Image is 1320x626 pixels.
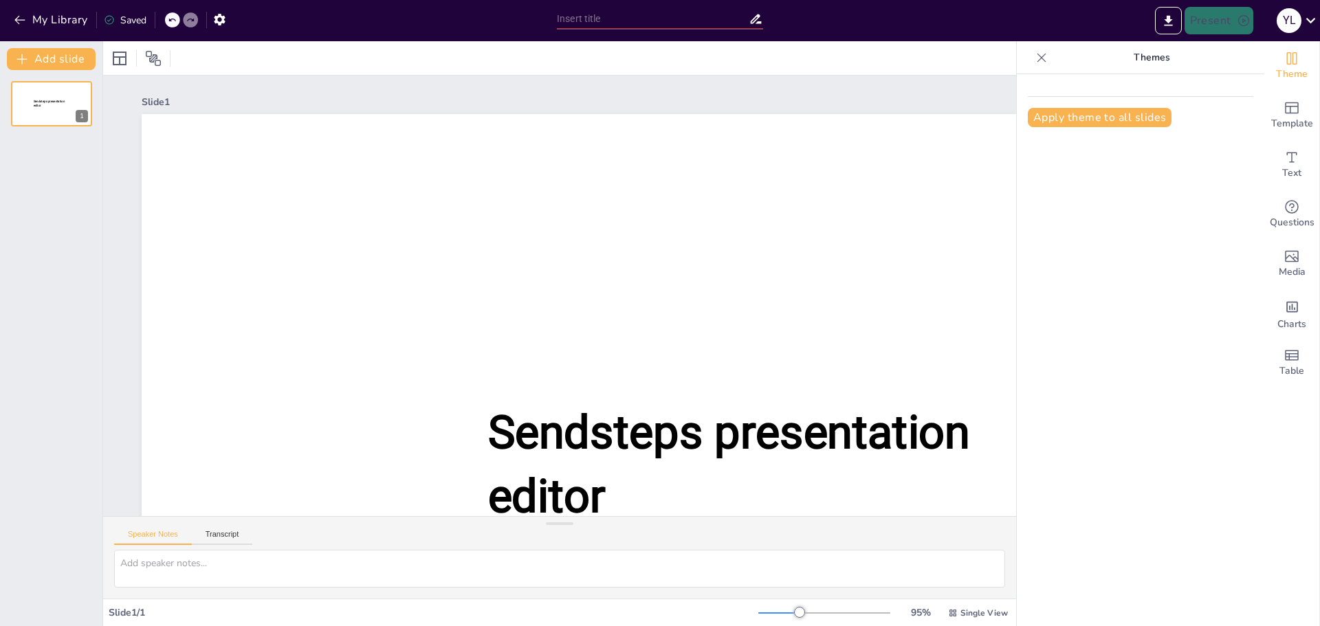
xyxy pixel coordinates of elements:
div: 95 % [904,606,937,619]
span: Template [1271,116,1313,131]
span: Media [1279,265,1306,280]
div: Saved [104,14,146,27]
div: Get real-time input from your audience [1264,190,1319,239]
span: Charts [1277,317,1306,332]
div: Slide 1 [142,96,1247,109]
button: Present [1185,7,1253,34]
div: Y L [1277,8,1301,33]
button: Add slide [7,48,96,70]
div: Sendsteps presentation editor1 [11,81,92,126]
div: Slide 1 / 1 [109,606,758,619]
div: Layout [109,47,131,69]
span: Theme [1276,67,1308,82]
button: Transcript [192,530,253,545]
span: Single View [960,607,1008,618]
input: Insert title [557,9,749,29]
div: Add a table [1264,338,1319,388]
p: Themes [1053,41,1251,74]
div: Add text boxes [1264,140,1319,190]
div: Change the overall theme [1264,41,1319,91]
span: Sendsteps presentation editor [34,100,65,107]
span: Sendsteps presentation editor [488,405,970,523]
button: My Library [10,9,93,31]
button: Export to PowerPoint [1155,7,1182,34]
div: Add images, graphics, shapes or video [1264,239,1319,289]
span: Position [145,50,162,67]
span: Text [1282,166,1301,181]
div: Add charts and graphs [1264,289,1319,338]
button: Apply theme to all slides [1028,108,1171,127]
button: Speaker Notes [114,530,192,545]
span: Questions [1270,215,1314,230]
span: Table [1279,364,1304,379]
div: Add ready made slides [1264,91,1319,140]
div: 1 [76,110,88,122]
button: Y L [1277,7,1301,34]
